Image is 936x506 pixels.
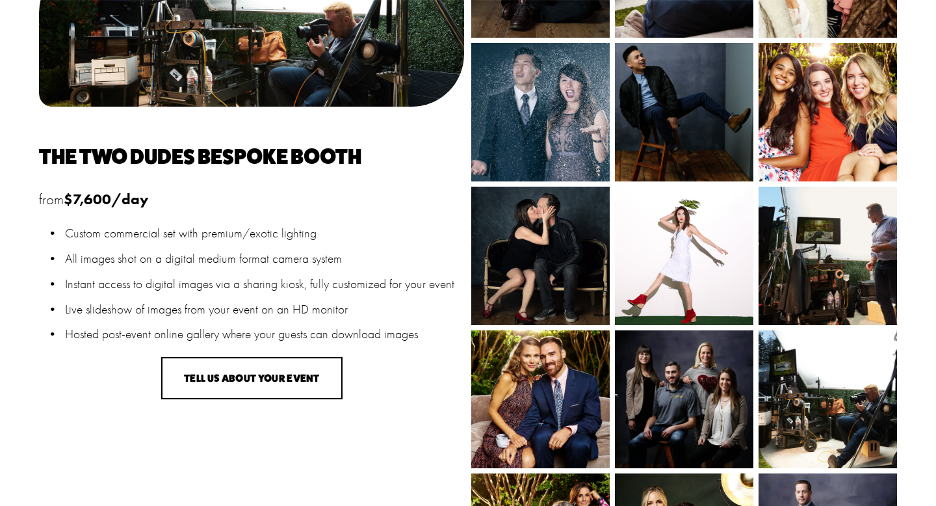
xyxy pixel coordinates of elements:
[65,249,464,268] p: All images shot on a digital medium format camera system
[735,43,920,181] img: MGDJ_19-08-17_0103.jpg
[39,146,464,167] h2: THE TWO DUDES BESPOKE BOOTH
[65,325,464,343] p: Hosted post-event online gallery where your guests can download images
[615,9,753,217] img: 2Dudes_0085.jpg
[586,187,754,325] img: AnthroSpring0179.jpg
[39,188,464,211] p: from
[65,224,464,243] p: Custom commercial set with premium/exotic lighting
[721,330,934,469] img: BTS_19-08-17_0020.jpg
[435,330,619,469] img: MGDJ_19-08-17_0271.jpg
[64,190,148,208] strong: $7,600/day
[65,274,464,293] p: Instant access to digital images via a sharing kiosk, fully customized for your event
[65,300,464,319] p: Live slideshow of images from your event on an HD monitor
[449,43,657,181] img: Google1230339.jpg
[471,187,639,325] img: Vandy_0097.jpg
[161,357,343,399] button: TELL US ABOUT YOUR EVENT
[759,126,897,334] img: BTS_19-08-17_0022.jpg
